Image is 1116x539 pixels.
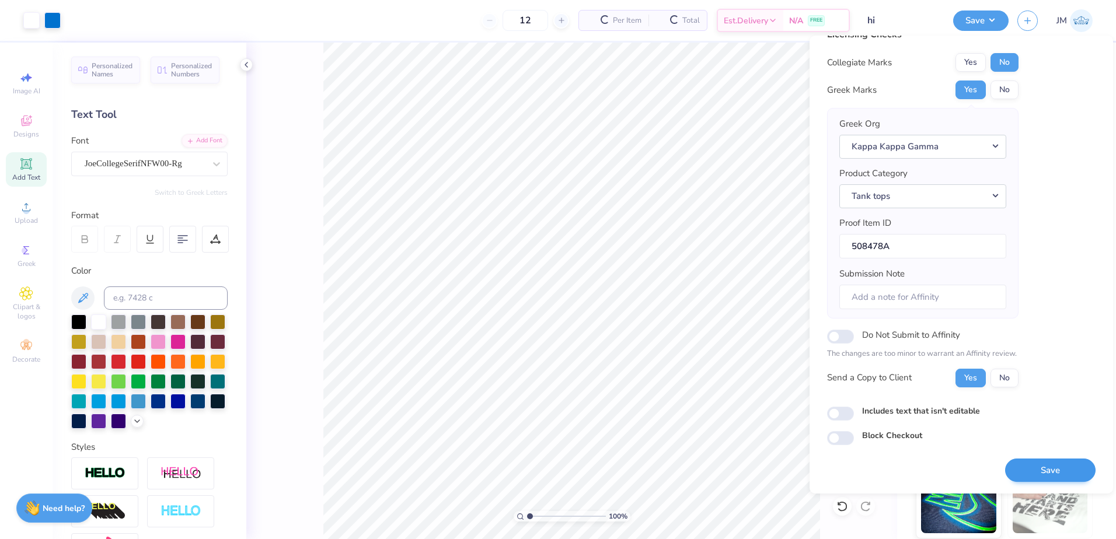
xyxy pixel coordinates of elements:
img: Stroke [85,467,125,480]
div: Greek Marks [827,83,877,97]
span: Clipart & logos [6,302,47,321]
p: The changes are too minor to warrant an Affinity review. [827,348,1019,360]
span: Personalized Numbers [171,62,212,78]
div: Collegiate Marks [827,56,892,69]
div: Text Tool [71,107,228,123]
span: FREE [810,16,822,24]
label: Do Not Submit to Affinity [862,327,960,342]
button: Save [953,10,1009,31]
label: Proof Item ID [839,216,891,230]
div: Color [71,264,228,278]
input: – – [503,10,548,31]
button: Switch to Greek Letters [155,188,228,197]
strong: Need help? [43,503,85,514]
img: Shadow [161,466,201,481]
span: Greek [18,259,36,268]
span: Image AI [13,86,40,96]
img: Joshua Malaki [1070,9,1093,32]
label: Font [71,134,89,148]
div: Send a Copy to Client [827,371,912,384]
span: Decorate [12,355,40,364]
button: Kappa Kappa Gamma [839,135,1006,159]
div: Format [71,209,229,222]
a: JM [1056,9,1093,32]
span: Est. Delivery [724,15,768,27]
span: Upload [15,216,38,225]
button: Yes [955,369,986,387]
img: 3d Illusion [85,502,125,521]
label: Block Checkout [862,429,922,442]
input: e.g. 7428 c [104,286,228,310]
button: No [991,53,1019,72]
label: Product Category [839,167,908,180]
img: Glow in the Dark Ink [921,475,996,533]
label: Greek Org [839,117,880,131]
button: Tank tops [839,184,1006,208]
input: Untitled Design [859,9,944,32]
button: Yes [955,80,986,99]
label: Includes text that isn't editable [862,405,980,417]
span: 100 % [609,511,627,521]
button: No [991,80,1019,99]
img: Negative Space [161,505,201,518]
img: Water based Ink [1013,475,1088,533]
div: Add Font [182,134,228,148]
span: Personalized Names [92,62,133,78]
button: Yes [955,53,986,72]
span: N/A [789,15,803,27]
label: Submission Note [839,267,905,281]
span: Per Item [613,15,641,27]
div: Styles [71,440,228,454]
span: Designs [13,129,39,139]
button: Save [1005,459,1096,482]
span: Total [682,15,700,27]
span: Add Text [12,173,40,182]
span: JM [1056,14,1067,27]
input: Add a note for Affinity [839,285,1006,310]
button: No [991,369,1019,387]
